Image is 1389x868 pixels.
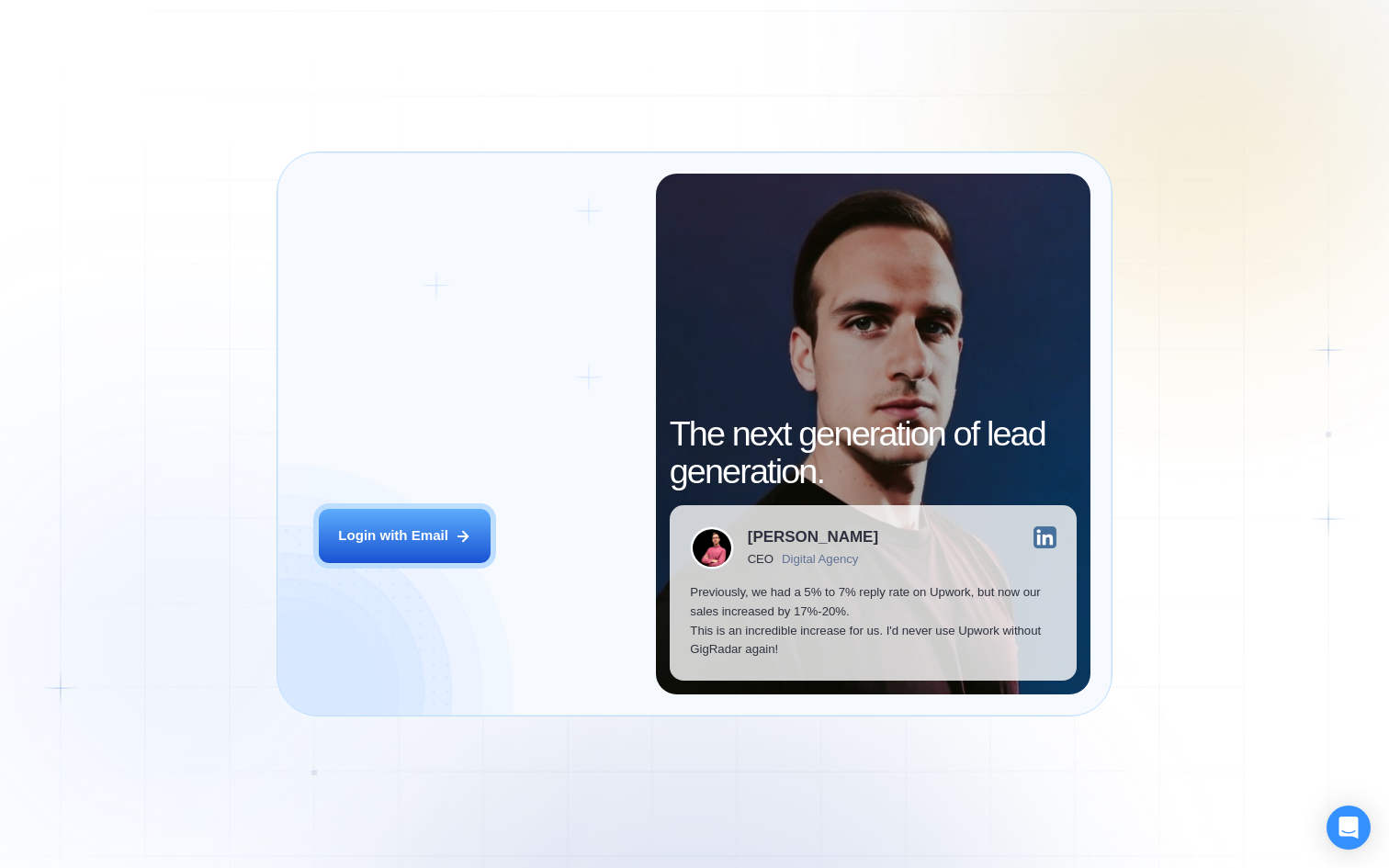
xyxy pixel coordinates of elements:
[748,529,878,545] div: [PERSON_NAME]
[670,415,1078,491] h2: The next generation of lead generation.
[782,552,858,566] div: Digital Agency
[1327,806,1371,850] div: Open Intercom Messenger
[338,526,448,546] div: Login with Email
[748,552,774,566] div: CEO
[319,509,491,563] button: Login with Email
[690,583,1056,659] p: Previously, we had a 5% to 7% reply rate on Upwork, but now our sales increased by 17%-20%. This ...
